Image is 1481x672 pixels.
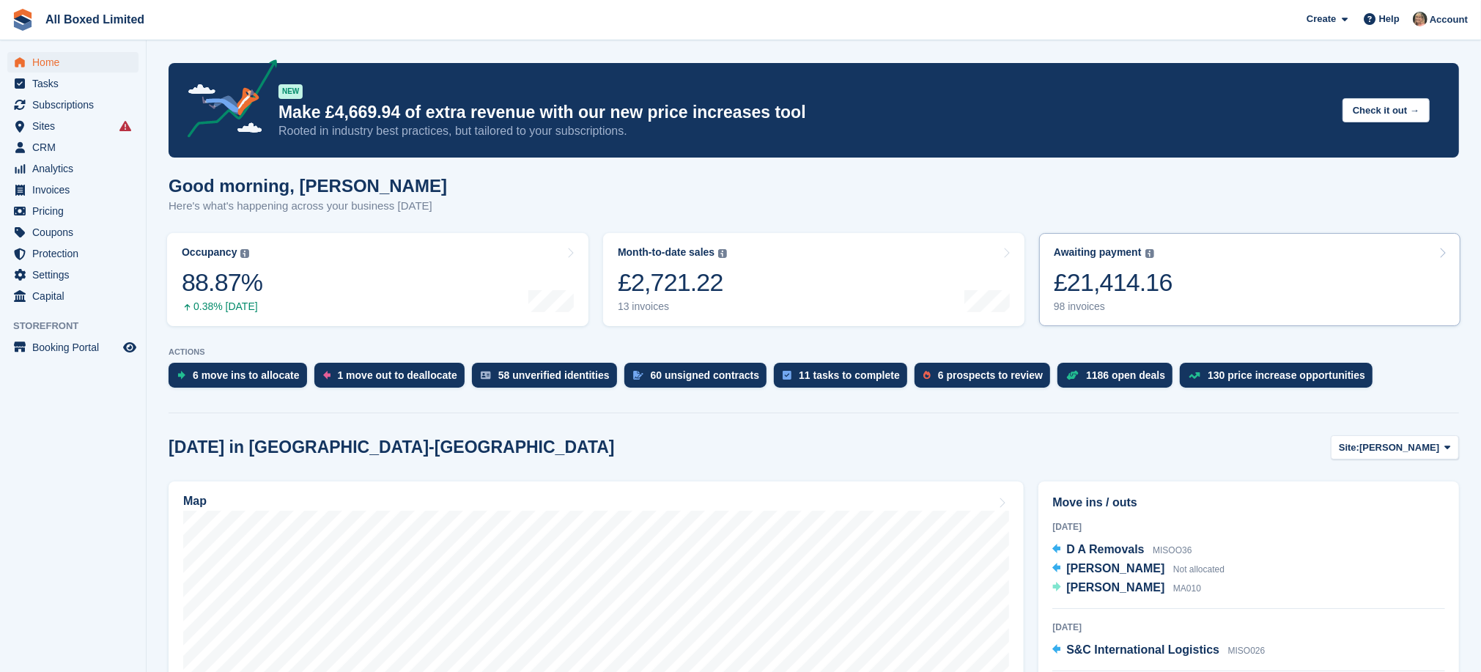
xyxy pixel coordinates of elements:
[40,7,150,32] a: All Boxed Limited
[1379,12,1400,26] span: Help
[7,286,139,306] a: menu
[7,116,139,136] a: menu
[183,495,207,508] h2: Map
[1145,249,1154,258] img: icon-info-grey-7440780725fd019a000dd9b08b2336e03edf1995a4989e88bcd33f0948082b44.svg
[1066,643,1219,656] span: S&C International Logistics
[32,73,120,94] span: Tasks
[7,337,139,358] a: menu
[182,267,262,298] div: 88.87%
[1228,646,1266,656] span: MISO026
[1307,12,1336,26] span: Create
[7,222,139,243] a: menu
[32,116,120,136] span: Sites
[1359,440,1439,455] span: [PERSON_NAME]
[32,180,120,200] span: Invoices
[7,180,139,200] a: menu
[7,137,139,158] a: menu
[1066,543,1144,555] span: D A Removals
[169,176,447,196] h1: Good morning, [PERSON_NAME]
[7,201,139,221] a: menu
[240,249,249,258] img: icon-info-grey-7440780725fd019a000dd9b08b2336e03edf1995a4989e88bcd33f0948082b44.svg
[32,52,120,73] span: Home
[13,319,146,333] span: Storefront
[169,198,447,215] p: Here's what's happening across your business [DATE]
[32,337,120,358] span: Booking Portal
[1180,363,1380,395] a: 130 price increase opportunities
[624,363,775,395] a: 60 unsigned contracts
[1208,369,1365,381] div: 130 price increase opportunities
[175,59,278,143] img: price-adjustments-announcement-icon-8257ccfd72463d97f412b2fc003d46551f7dbcb40ab6d574587a9cd5c0d94...
[32,158,120,179] span: Analytics
[472,363,624,395] a: 58 unverified identities
[618,246,714,259] div: Month-to-date sales
[799,369,900,381] div: 11 tasks to complete
[1054,267,1172,298] div: £21,414.16
[182,246,237,259] div: Occupancy
[338,369,457,381] div: 1 move out to deallocate
[1054,246,1142,259] div: Awaiting payment
[1039,233,1460,326] a: Awaiting payment £21,414.16 98 invoices
[278,102,1331,123] p: Make £4,669.94 of extra revenue with our new price increases tool
[1057,363,1180,395] a: 1186 open deals
[1173,564,1225,575] span: Not allocated
[7,158,139,179] a: menu
[32,95,120,115] span: Subscriptions
[481,371,491,380] img: verify_identity-adf6edd0f0f0b5bbfe63781bf79b02c33cf7c696d77639b501bdc392416b5a36.svg
[618,267,727,298] div: £2,721.22
[7,95,139,115] a: menu
[7,243,139,264] a: menu
[119,120,131,132] i: Smart entry sync failures have occurred
[32,286,120,306] span: Capital
[1052,494,1445,512] h2: Move ins / outs
[1086,369,1165,381] div: 1186 open deals
[169,437,615,457] h2: [DATE] in [GEOGRAPHIC_DATA]-[GEOGRAPHIC_DATA]
[1052,520,1445,533] div: [DATE]
[7,73,139,94] a: menu
[718,249,727,258] img: icon-info-grey-7440780725fd019a000dd9b08b2336e03edf1995a4989e88bcd33f0948082b44.svg
[278,84,303,99] div: NEW
[1066,581,1164,594] span: [PERSON_NAME]
[938,369,1043,381] div: 6 prospects to review
[314,363,472,395] a: 1 move out to deallocate
[783,371,791,380] img: task-75834270c22a3079a89374b754ae025e5fb1db73e45f91037f5363f120a921f8.svg
[1189,372,1200,379] img: price_increase_opportunities-93ffe204e8149a01c8c9dc8f82e8f89637d9d84a8eef4429ea346261dce0b2c0.svg
[32,265,120,285] span: Settings
[1331,435,1459,459] button: Site: [PERSON_NAME]
[1413,12,1428,26] img: Sandie Mills
[1054,300,1172,313] div: 98 invoices
[1066,562,1164,575] span: [PERSON_NAME]
[169,363,314,395] a: 6 move ins to allocate
[923,371,931,380] img: prospect-51fa495bee0391a8d652442698ab0144808aea92771e9ea1ae160a38d050c398.svg
[193,369,300,381] div: 6 move ins to allocate
[1153,545,1192,555] span: MISOO36
[278,123,1331,139] p: Rooted in industry best practices, but tailored to your subscriptions.
[915,363,1057,395] a: 6 prospects to review
[774,363,915,395] a: 11 tasks to complete
[1430,12,1468,27] span: Account
[1066,370,1079,380] img: deal-1b604bf984904fb50ccaf53a9ad4b4a5d6e5aea283cecdc64d6e3604feb123c2.svg
[1339,440,1359,455] span: Site:
[1342,98,1430,122] button: Check it out →
[177,371,185,380] img: move_ins_to_allocate_icon-fdf77a2bb77ea45bf5b3d319d69a93e2d87916cf1d5bf7949dd705db3b84f3ca.svg
[167,233,588,326] a: Occupancy 88.87% 0.38% [DATE]
[32,243,120,264] span: Protection
[651,369,760,381] div: 60 unsigned contracts
[1052,621,1445,634] div: [DATE]
[12,9,34,31] img: stora-icon-8386f47178a22dfd0bd8f6a31ec36ba5ce8667c1dd55bd0f319d3a0aa187defe.svg
[32,137,120,158] span: CRM
[169,347,1459,357] p: ACTIONS
[7,265,139,285] a: menu
[32,201,120,221] span: Pricing
[603,233,1024,326] a: Month-to-date sales £2,721.22 13 invoices
[1052,579,1201,598] a: [PERSON_NAME] MA010
[618,300,727,313] div: 13 invoices
[32,222,120,243] span: Coupons
[633,371,643,380] img: contract_signature_icon-13c848040528278c33f63329250d36e43548de30e8caae1d1a13099fd9432cc5.svg
[7,52,139,73] a: menu
[323,371,330,380] img: move_outs_to_deallocate_icon-f764333ba52eb49d3ac5e1228854f67142a1ed5810a6f6cc68b1a99e826820c5.svg
[1173,583,1201,594] span: MA010
[1052,541,1192,560] a: D A Removals MISOO36
[1052,560,1225,579] a: [PERSON_NAME] Not allocated
[1052,641,1265,660] a: S&C International Logistics MISO026
[182,300,262,313] div: 0.38% [DATE]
